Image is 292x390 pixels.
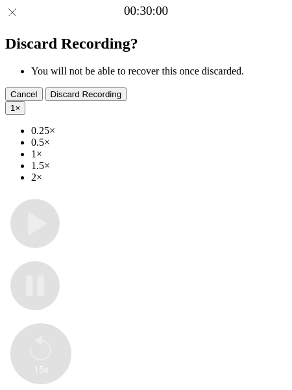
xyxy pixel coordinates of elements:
[5,35,287,52] h2: Discard Recording?
[45,87,127,101] button: Discard Recording
[10,103,15,113] span: 1
[31,160,287,172] li: 1.5×
[124,4,168,18] a: 00:30:00
[31,125,287,137] li: 0.25×
[31,148,287,160] li: 1×
[31,65,287,77] li: You will not be able to recover this once discarded.
[31,137,287,148] li: 0.5×
[31,172,287,183] li: 2×
[5,101,25,115] button: 1×
[5,87,43,101] button: Cancel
